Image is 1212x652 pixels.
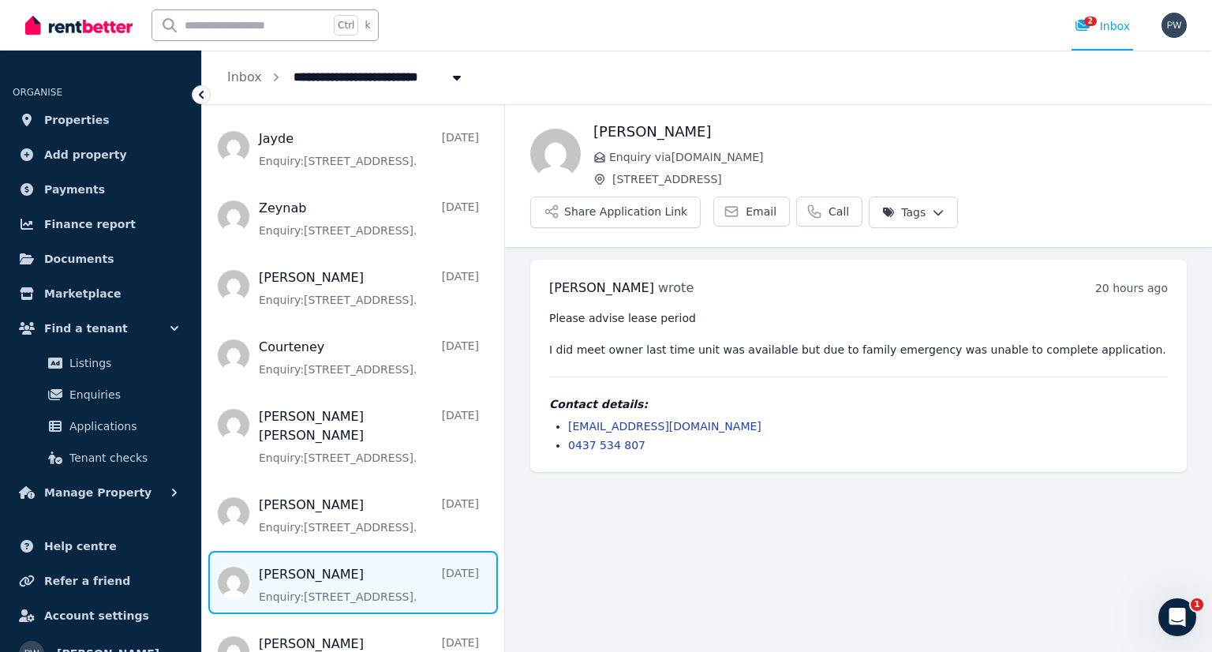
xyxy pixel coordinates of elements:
span: Account settings [44,606,149,625]
a: [PERSON_NAME][DATE]Enquiry:[STREET_ADDRESS]. [259,565,479,605]
span: Tenant checks [69,448,176,467]
a: Inbox [227,69,262,84]
a: Email [713,197,790,227]
span: Properties [44,111,110,129]
a: Zeynab[DATE]Enquiry:[STREET_ADDRESS]. [259,199,479,238]
a: Finance report [13,208,189,240]
div: Inbox [1075,18,1130,34]
iframe: Intercom live chat [1158,598,1196,636]
button: Manage Property [13,477,189,508]
a: Jayde[DATE]Enquiry:[STREET_ADDRESS]. [259,129,479,169]
a: Refer a friend [13,565,189,597]
a: Tenant checks [19,442,182,474]
a: Account settings [13,600,189,631]
span: 2 [1084,17,1097,26]
h4: Contact details: [549,396,1168,412]
span: Applications [69,417,176,436]
span: k [365,19,370,32]
span: 1 [1191,598,1203,611]
span: Refer a friend [44,571,130,590]
span: Enquiries [69,385,176,404]
img: RentBetter [25,13,133,37]
a: Add property [13,139,189,170]
span: Email [746,204,776,219]
span: [PERSON_NAME] [549,280,654,295]
img: Paul Williams [1161,13,1187,38]
a: Call [796,197,862,227]
button: Find a tenant [13,313,189,344]
a: Marketplace [13,278,189,309]
time: 20 hours ago [1095,282,1168,294]
span: Enquiry via [DOMAIN_NAME] [609,149,1187,165]
span: ORGANISE [13,87,62,98]
a: Listings [19,347,182,379]
span: Finance report [44,215,136,234]
img: Jillian Bott [530,129,581,179]
a: [EMAIL_ADDRESS][DOMAIN_NAME] [568,420,761,433]
a: [PERSON_NAME][DATE]Enquiry:[STREET_ADDRESS]. [259,496,479,535]
span: Call [829,204,849,219]
a: Courteney[DATE]Enquiry:[STREET_ADDRESS]. [259,338,479,377]
a: [PERSON_NAME] [PERSON_NAME][DATE]Enquiry:[STREET_ADDRESS]. [259,407,479,466]
span: Marketplace [44,284,121,303]
span: [STREET_ADDRESS] [612,171,1187,187]
span: Manage Property [44,483,151,502]
button: Tags [869,197,958,228]
span: Tags [882,204,926,220]
a: Documents [13,243,189,275]
span: Help centre [44,537,117,556]
a: Properties [13,104,189,136]
span: Add property [44,145,127,164]
a: Applications [19,410,182,442]
span: Documents [44,249,114,268]
span: Ctrl [334,15,358,36]
span: Find a tenant [44,319,128,338]
pre: Please advise lease period I did meet owner last time unit was available but due to family emerge... [549,310,1168,358]
h1: [PERSON_NAME] [593,121,1187,143]
span: wrote [658,280,694,295]
nav: Breadcrumb [202,51,490,104]
span: Listings [69,354,176,373]
a: 0437 534 807 [568,439,645,452]
button: Share Application Link [530,197,701,228]
a: Help centre [13,530,189,562]
a: [PERSON_NAME][DATE]Enquiry:[STREET_ADDRESS]. [259,268,479,308]
a: Payments [13,174,189,205]
a: Enquiries [19,379,182,410]
span: Payments [44,180,105,199]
